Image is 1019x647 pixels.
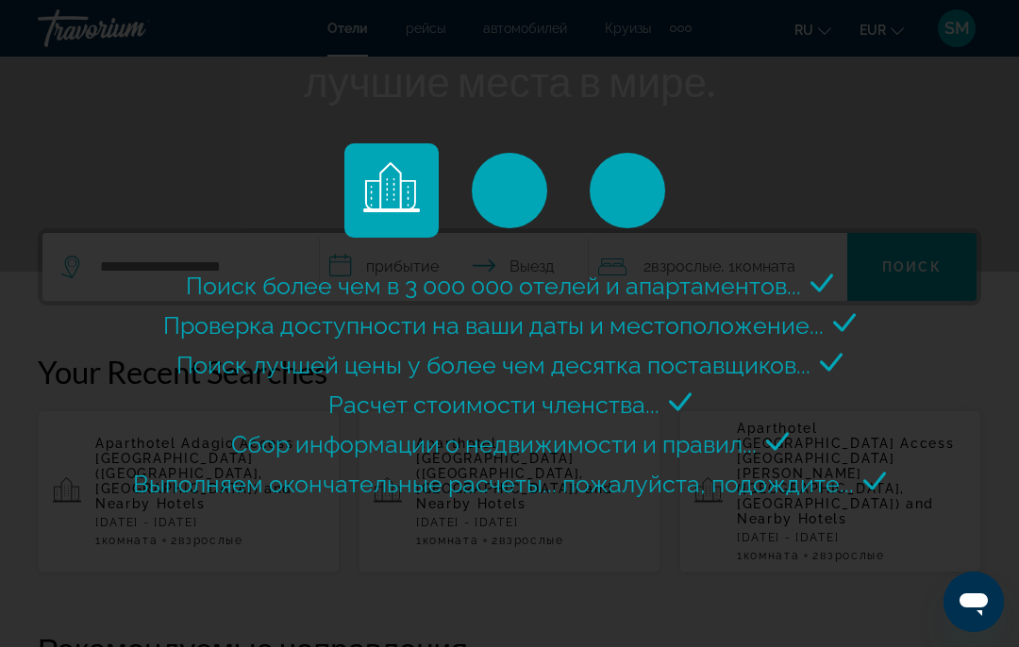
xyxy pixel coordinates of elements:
span: Поиск более чем в 3 000 000 отелей и апартаментов... [186,272,801,300]
iframe: Кнопка запуска окна обмена сообщениями [944,572,1004,632]
span: Сбор информации о недвижимости и правил... [231,430,757,458]
span: Поиск лучшей цены у более чем десятка поставщиков... [176,351,810,379]
span: Расчет стоимости членства... [328,390,660,419]
span: Выполняем окончательные расчеты... пожалуйста, подождите... [133,470,854,498]
span: Проверка доступности на ваши даты и местоположение... [163,311,824,340]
